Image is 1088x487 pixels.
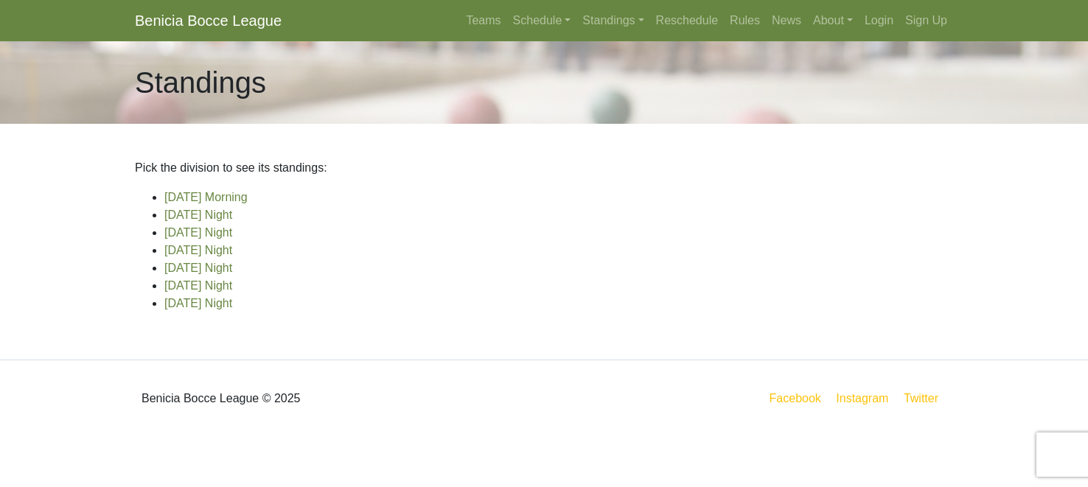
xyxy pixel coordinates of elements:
[164,297,232,309] a: [DATE] Night
[724,6,766,35] a: Rules
[135,65,266,100] h1: Standings
[899,6,953,35] a: Sign Up
[650,6,725,35] a: Reschedule
[460,6,506,35] a: Teams
[859,6,899,35] a: Login
[901,389,950,407] a: Twitter
[164,279,232,292] a: [DATE] Night
[833,389,891,407] a: Instagram
[766,6,807,35] a: News
[135,6,282,35] a: Benicia Bocce League
[164,244,232,256] a: [DATE] Night
[164,209,232,221] a: [DATE] Night
[164,191,248,203] a: [DATE] Morning
[807,6,859,35] a: About
[507,6,577,35] a: Schedule
[135,159,953,177] p: Pick the division to see its standings:
[767,389,824,407] a: Facebook
[164,226,232,239] a: [DATE] Night
[164,262,232,274] a: [DATE] Night
[124,372,544,425] div: Benicia Bocce League © 2025
[576,6,649,35] a: Standings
